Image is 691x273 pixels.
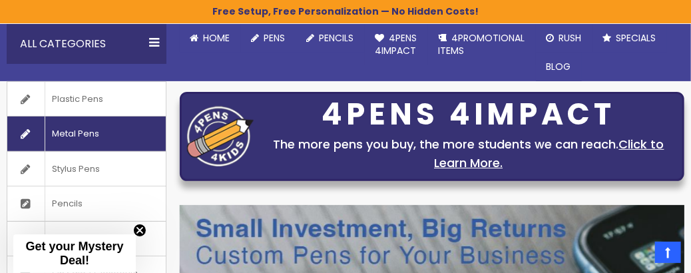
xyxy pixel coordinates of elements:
a: Metal Pens [7,117,166,151]
span: Home [204,31,230,45]
div: 4PENS 4IMPACT [260,101,678,129]
a: Rush [536,24,592,53]
button: Close teaser [133,224,146,237]
span: Plastic Pens [45,82,110,117]
a: 4Pens4impact [365,24,428,65]
a: Blog [536,53,582,81]
span: Pencils [320,31,354,45]
a: Home [180,24,241,53]
span: Get your Mystery Deal! [25,240,123,267]
span: Specials [616,31,656,45]
span: Metal Pens [45,117,106,151]
span: Pens [264,31,286,45]
a: Bic® pens [7,222,166,256]
div: Get your Mystery Deal!Close teaser [13,234,136,273]
a: Pencils [7,186,166,221]
span: Stylus Pens [45,152,107,186]
a: Pencils [296,24,365,53]
div: All Categories [7,24,166,64]
span: Pencils [45,186,89,221]
a: Pens [241,24,296,53]
span: 4PROMOTIONAL ITEMS [439,31,525,57]
a: Stylus Pens [7,152,166,186]
span: 4Pens 4impact [375,31,417,57]
iframe: Google Customer Reviews [581,237,691,273]
a: Plastic Pens [7,82,166,117]
div: The more pens you buy, the more students we can reach. [260,135,678,172]
a: Specials [592,24,667,53]
img: four_pen_logo.png [187,106,254,166]
span: Bic® pens [45,222,100,256]
span: Blog [547,60,571,73]
a: Click to Learn More. [434,136,664,171]
a: 4PROMOTIONALITEMS [428,24,536,65]
span: Rush [559,31,582,45]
